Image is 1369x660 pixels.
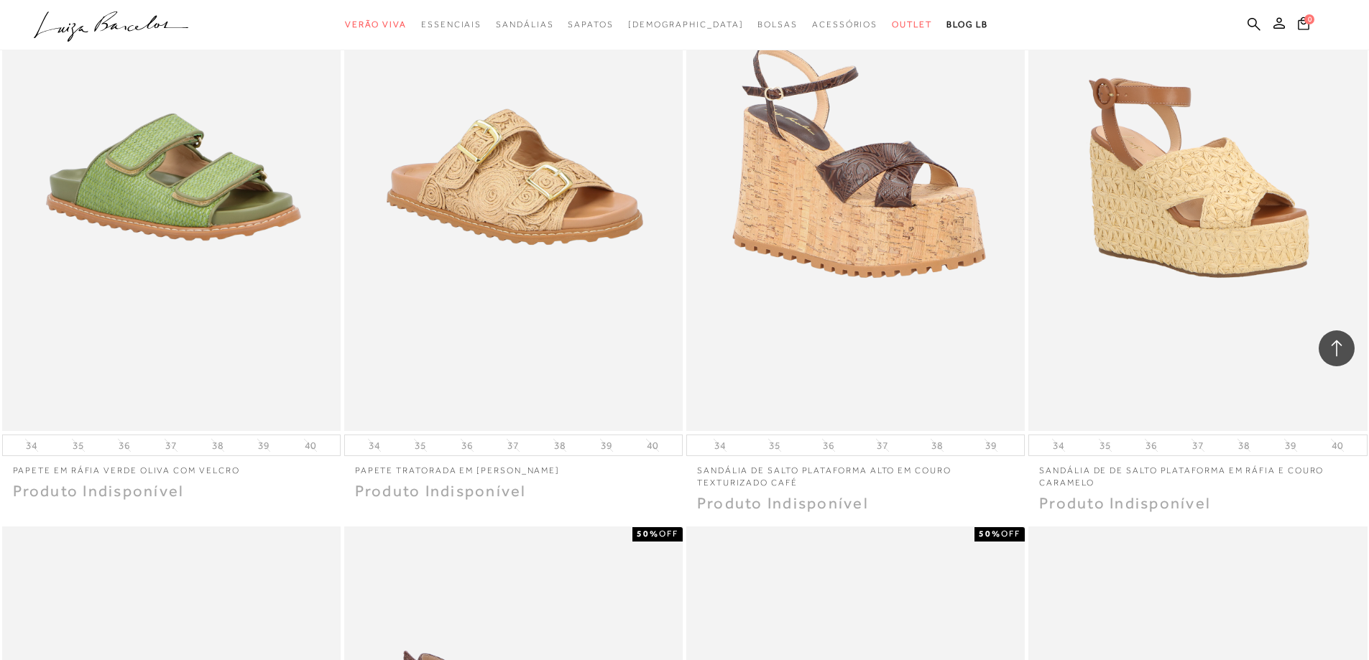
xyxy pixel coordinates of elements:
button: 34 [22,439,42,452]
button: 35 [410,439,430,452]
a: categoryNavScreenReaderText [496,11,553,38]
span: OFF [1001,529,1020,539]
a: categoryNavScreenReaderText [892,11,932,38]
button: 37 [161,439,181,452]
span: Produto Indisponível [697,494,869,512]
button: 35 [1095,439,1115,452]
button: 35 [765,439,785,452]
button: 39 [596,439,617,452]
button: 34 [710,439,730,452]
button: 39 [981,439,1001,452]
button: 38 [550,439,570,452]
button: 37 [503,439,523,452]
button: 40 [642,439,663,452]
button: 40 [300,439,321,452]
strong: 50% [979,529,1001,539]
button: 34 [1048,439,1069,452]
button: 39 [254,439,274,452]
a: categoryNavScreenReaderText [421,11,481,38]
button: 37 [872,439,893,452]
button: 36 [457,439,477,452]
button: 36 [819,439,839,452]
a: categoryNavScreenReaderText [345,11,407,38]
button: 38 [1234,439,1254,452]
button: 40 [1327,439,1347,452]
a: PAPETE EM RÁFIA VERDE OLIVA COM VELCRO [2,456,341,477]
strong: 50% [637,529,659,539]
a: SANDÁLIA DE DE SALTO PLATAFORMA EM RÁFIA E COURO CARAMELO [1028,456,1367,489]
a: categoryNavScreenReaderText [757,11,798,38]
a: categoryNavScreenReaderText [568,11,613,38]
span: Acessórios [812,19,877,29]
span: Sandálias [496,19,553,29]
button: 38 [927,439,947,452]
span: Outlet [892,19,932,29]
a: PAPETE TRATORADA EM [PERSON_NAME] [344,456,683,477]
a: BLOG LB [946,11,988,38]
span: Produto Indisponível [13,482,185,500]
span: Produto Indisponível [355,482,527,500]
button: 35 [68,439,88,452]
span: Bolsas [757,19,798,29]
span: 0 [1304,14,1314,24]
span: OFF [659,529,678,539]
button: 0 [1294,16,1314,35]
button: 38 [208,439,228,452]
span: Produto Indisponível [1039,494,1211,512]
button: 36 [1141,439,1161,452]
button: 39 [1281,439,1301,452]
span: Sapatos [568,19,613,29]
a: SANDÁLIA DE SALTO PLATAFORMA ALTO EM COURO TEXTURIZADO CAFÉ [686,456,1025,489]
a: noSubCategoriesText [628,11,744,38]
span: [DEMOGRAPHIC_DATA] [628,19,744,29]
button: 36 [114,439,134,452]
span: BLOG LB [946,19,988,29]
button: 37 [1188,439,1208,452]
span: Verão Viva [345,19,407,29]
span: Essenciais [421,19,481,29]
button: 34 [364,439,384,452]
a: categoryNavScreenReaderText [812,11,877,38]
